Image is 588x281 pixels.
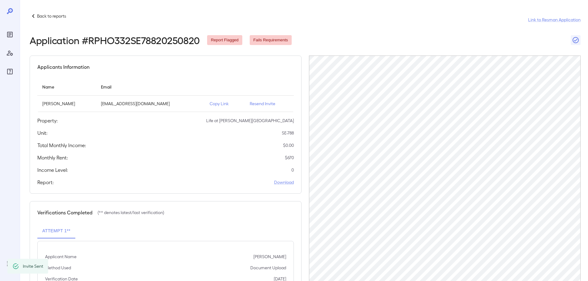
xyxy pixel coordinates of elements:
[23,261,43,272] div: Invite Sent
[37,224,75,238] button: Attempt 1**
[37,142,86,149] h5: Total Monthly Income:
[96,78,205,96] th: Email
[253,254,286,260] p: [PERSON_NAME]
[206,118,294,124] p: Life at [PERSON_NAME][GEOGRAPHIC_DATA]
[250,101,289,107] p: Resend Invite
[37,63,90,71] h5: Applicants Information
[285,155,294,161] p: $ 670
[283,142,294,148] p: $ 0.00
[250,37,292,43] span: Fails Requirements
[37,78,294,112] table: simple table
[37,117,58,124] h5: Property:
[37,209,93,216] h5: Verifications Completed
[207,37,242,43] span: Report Flagged
[37,78,96,96] th: Name
[5,67,15,76] div: FAQ
[5,48,15,58] div: Manage Users
[37,166,68,174] h5: Income Level:
[37,179,54,186] h5: Report:
[5,30,15,39] div: Reports
[528,17,581,23] a: Link to Resman Application
[101,101,200,107] p: [EMAIL_ADDRESS][DOMAIN_NAME]
[37,154,68,161] h5: Monthly Rent:
[291,167,294,173] p: 0
[42,101,91,107] p: [PERSON_NAME]
[30,35,200,46] h2: Application # RPHO332SE78820250820
[45,254,77,260] p: Applicant Name
[37,13,66,19] p: Back to reports
[37,129,48,137] h5: Unit:
[5,259,15,269] div: Log Out
[45,265,71,271] p: Method Used
[210,101,240,107] p: Copy Link
[571,35,581,45] button: Close Report
[274,179,294,185] a: Download
[282,130,294,136] p: SE-788
[250,265,286,271] p: Document Upload
[98,209,164,216] p: (** denotes latest/last verification)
